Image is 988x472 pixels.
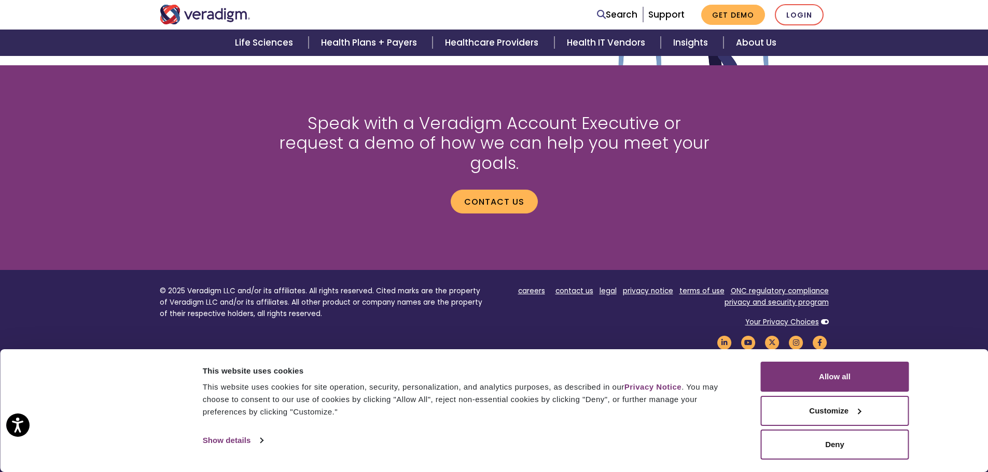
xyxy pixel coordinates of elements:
[661,30,723,56] a: Insights
[731,286,829,296] a: ONC regulatory compliance
[679,286,725,296] a: terms of use
[160,285,486,319] p: © 2025 Veradigm LLC and/or its affiliates. All rights reserved. Cited marks are the property of V...
[761,362,909,392] button: Allow all
[203,433,263,448] a: Show details
[775,4,824,25] a: Login
[597,8,637,22] a: Search
[274,113,715,173] h2: Speak with a Veradigm Account Executive or request a demo of how we can help you meet your goals.
[203,365,737,377] div: This website uses cookies
[648,8,685,21] a: Support
[723,30,789,56] a: About Us
[716,338,733,348] a: Veradigm LinkedIn Link
[554,30,661,56] a: Health IT Vendors
[725,297,829,307] a: privacy and security program
[623,286,673,296] a: privacy notice
[309,30,433,56] a: Health Plans + Payers
[761,396,909,426] button: Customize
[451,190,538,213] a: Contact us
[763,338,781,348] a: Veradigm Twitter Link
[624,382,681,391] a: Privacy Notice
[222,30,309,56] a: Life Sciences
[701,5,765,25] a: Get Demo
[518,286,545,296] a: careers
[745,317,819,327] a: Your Privacy Choices
[600,286,617,296] a: legal
[761,430,909,460] button: Deny
[740,338,757,348] a: Veradigm YouTube Link
[160,5,251,24] img: Veradigm logo
[782,118,976,460] iframe: Drift Chat Widget
[203,381,737,418] div: This website uses cookies for site operation, security, personalization, and analytics purposes, ...
[433,30,554,56] a: Healthcare Providers
[555,286,593,296] a: contact us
